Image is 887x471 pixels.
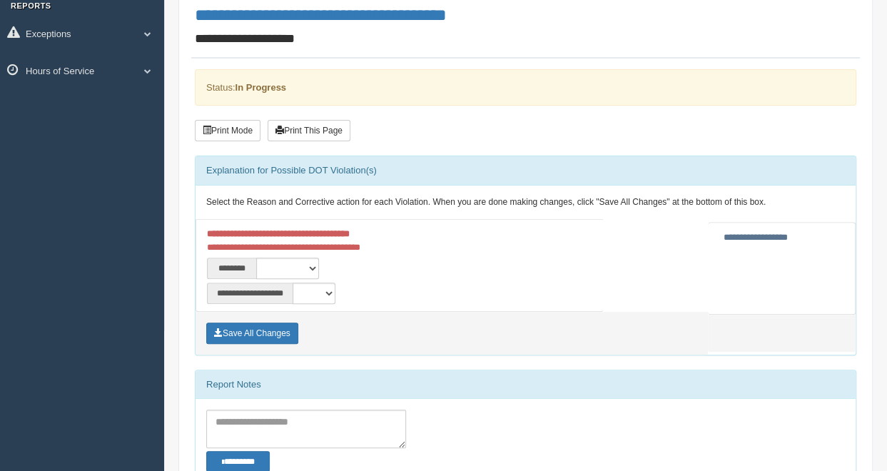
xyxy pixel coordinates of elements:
button: Print This Page [268,120,350,141]
button: Save [206,323,298,344]
div: Select the Reason and Corrective action for each Violation. When you are done making changes, cli... [196,186,856,220]
div: Explanation for Possible DOT Violation(s) [196,156,856,185]
strong: In Progress [235,82,286,93]
div: Status: [195,69,856,106]
div: Report Notes [196,370,856,399]
button: Print Mode [195,120,260,141]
